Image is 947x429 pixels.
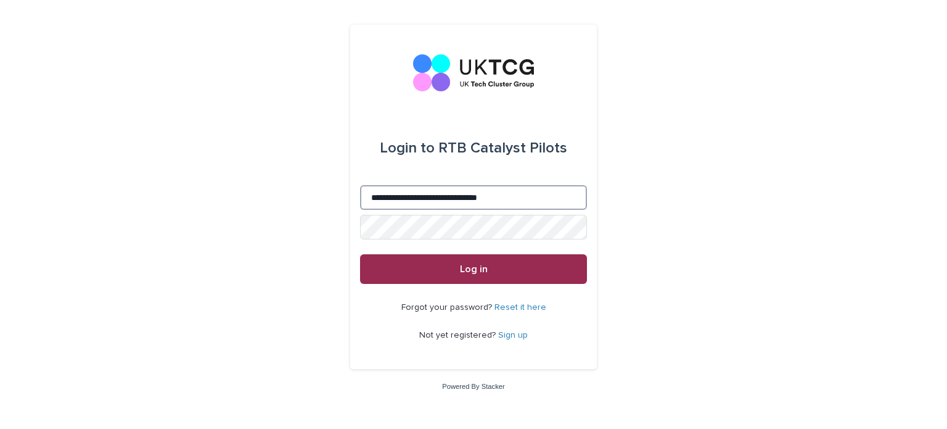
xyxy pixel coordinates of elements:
[413,54,533,91] img: 2xblf3AaSCoQZMnIOkXG
[360,254,587,284] button: Log in
[460,264,488,274] span: Log in
[380,131,567,165] div: RTB Catalyst Pilots
[494,303,546,312] a: Reset it here
[442,383,504,390] a: Powered By Stacker
[419,331,498,339] span: Not yet registered?
[380,141,435,156] span: Login to
[401,303,494,312] span: Forgot your password?
[498,331,528,339] a: Sign up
